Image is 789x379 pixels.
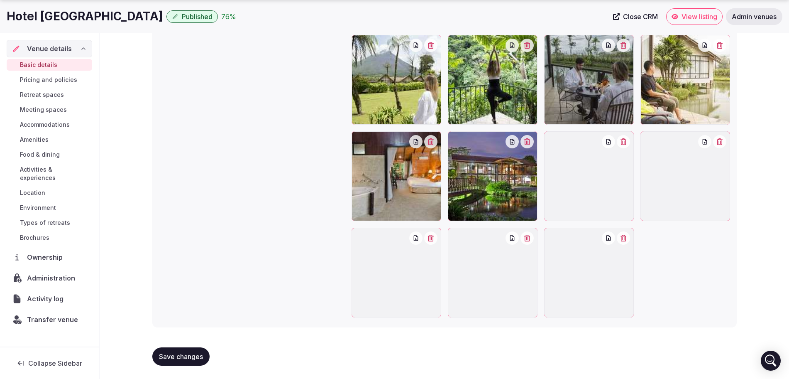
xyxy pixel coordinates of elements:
[20,76,77,84] span: Pricing and policies
[7,187,92,199] a: Location
[7,134,92,145] a: Amenities
[20,121,70,129] span: Accommodations
[7,8,163,25] h1: Hotel [GEOGRAPHIC_DATA]
[20,234,49,242] span: Brochures
[544,131,634,221] div: 12052858416_accb6f31bb_z.jpg
[544,35,634,125] div: 34999894152_8dd829b152_q.jpg
[20,150,60,159] span: Food & dining
[448,228,537,317] div: 26237484935_5dc6d0c7a0_h.jpg
[27,294,67,304] span: Activity log
[666,8,723,25] a: View listing
[20,135,49,144] span: Amenities
[544,228,634,317] div: 12051964155_405b4dbb48_h.jpg
[7,202,92,214] a: Environment
[28,359,82,367] span: Collapse Sidebar
[20,106,67,114] span: Meeting spaces
[7,232,92,244] a: Brochures
[27,273,78,283] span: Administration
[7,249,92,266] a: Ownership
[182,12,213,21] span: Published
[623,12,658,21] span: Close CRM
[7,59,92,71] a: Basic details
[608,8,663,25] a: Close CRM
[7,217,92,229] a: Types of retreats
[20,91,64,99] span: Retreat spaces
[20,189,45,197] span: Location
[27,44,72,54] span: Venue details
[20,165,89,182] span: Activities & experiences
[27,252,66,262] span: Ownership
[726,8,782,25] a: Admin venues
[221,12,236,22] button: 76%
[682,12,717,21] span: View listing
[7,89,92,101] a: Retreat spaces
[27,315,78,325] span: Transfer venue
[221,12,236,22] div: 76 %
[352,228,441,317] div: 54598504511_443569b6c4_h.jpg
[20,219,70,227] span: Types of retreats
[7,104,92,116] a: Meeting spaces
[20,204,56,212] span: Environment
[7,164,92,184] a: Activities & experiences
[7,290,92,308] a: Activity log
[640,35,730,125] div: 26211594496_f83e9c457d_q.jpg
[7,149,92,160] a: Food & dining
[352,131,441,221] div: 10743844903_c6068f0948_q.jpg
[7,119,92,130] a: Accommodations
[159,352,203,361] span: Save changes
[7,269,92,287] a: Administration
[7,311,92,328] button: Transfer venue
[7,354,92,372] button: Collapse Sidebar
[7,74,92,86] a: Pricing and policies
[640,131,730,221] div: 54597632542_3ee7477f18_h.jpg
[166,10,218,23] button: Published
[448,35,537,125] div: 35125076086_e31f06ddc9_q.jpg
[732,12,777,21] span: Admin venues
[152,347,210,366] button: Save changes
[761,351,781,371] div: Open Intercom Messenger
[352,35,441,125] div: 34778304020_336d4cfc89_q.jpg
[448,131,537,221] div: 10743647206_faf81a0c62_q.jpg
[20,61,57,69] span: Basic details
